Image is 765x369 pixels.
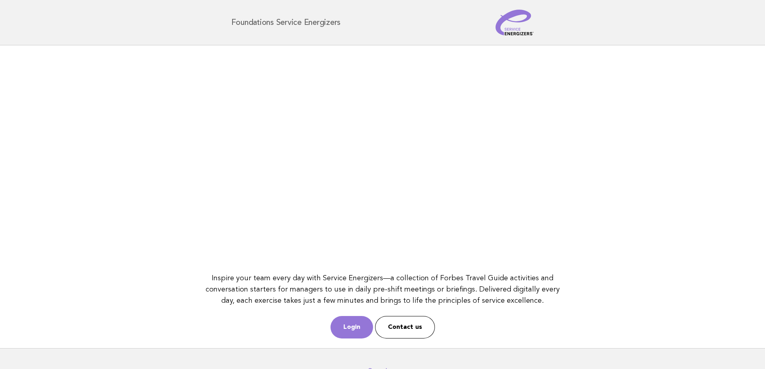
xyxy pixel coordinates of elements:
p: Inspire your team every day with Service Energizers—a collection of Forbes Travel Guide activitie... [201,273,564,306]
a: Contact us [375,316,435,338]
h1: Foundations Service Energizers [231,18,341,27]
img: Service Energizers [496,10,534,35]
a: Login [330,316,373,338]
iframe: YouTube video player [201,55,564,259]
